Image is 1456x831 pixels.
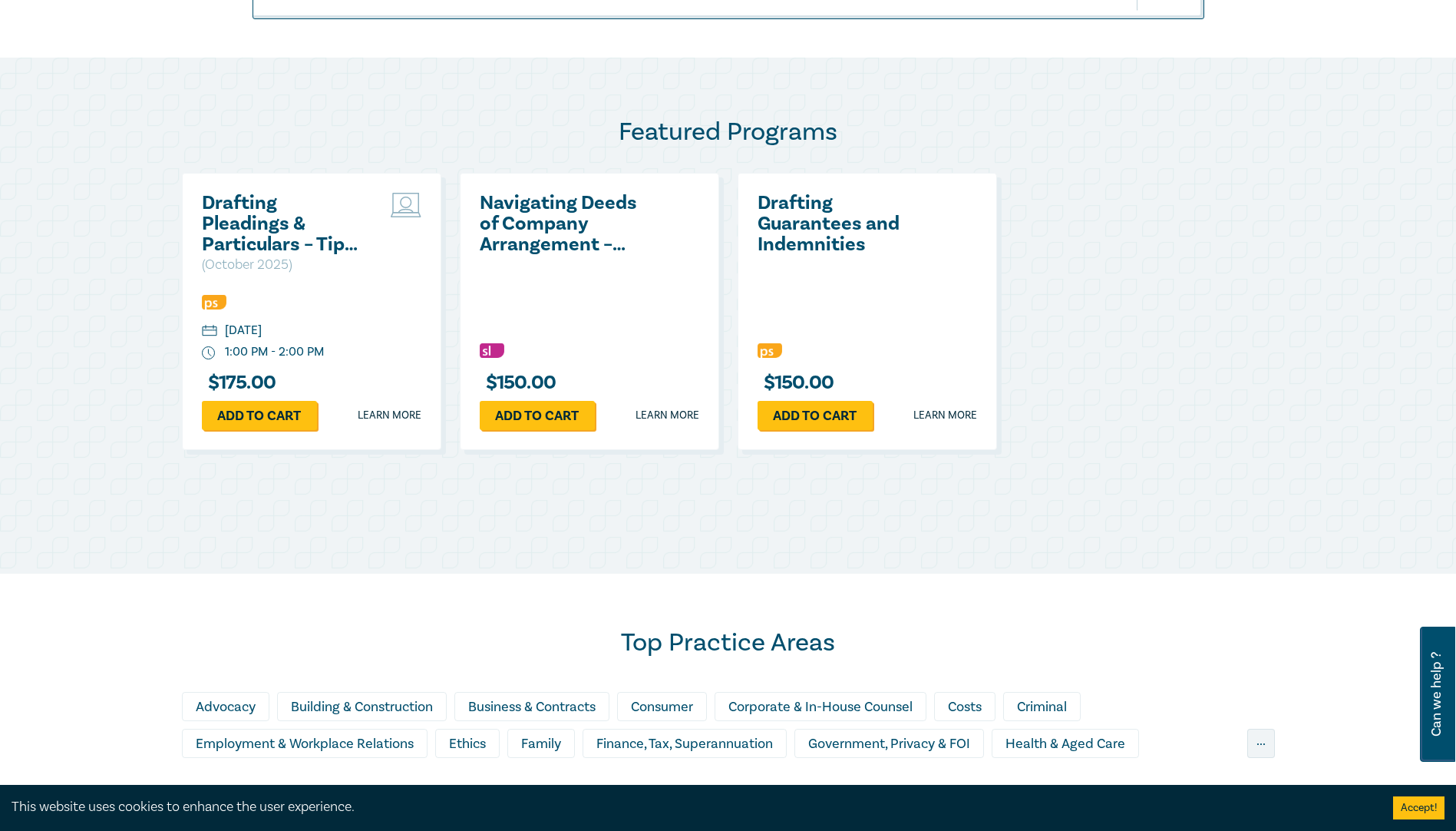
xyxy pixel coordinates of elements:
[1429,636,1444,753] span: Can we help ?
[358,408,421,423] a: Learn more
[225,322,262,339] div: [DATE]
[202,346,216,360] img: watch
[934,692,995,721] div: Costs
[507,729,575,758] div: Family
[202,372,276,393] h3: $ 175.00
[480,401,595,430] a: Add to cart
[379,766,533,795] div: Intellectual Property
[182,117,1275,147] h2: Featured Programs
[454,692,609,721] div: Business & Contracts
[1003,692,1081,721] div: Criminal
[391,193,421,217] img: Live Stream
[202,255,367,275] p: ( October 2025 )
[202,401,317,430] a: Add to cart
[758,372,834,393] h3: $ 150.00
[480,343,504,358] img: Substantive Law
[435,729,500,758] div: Ethics
[182,766,371,795] div: Insolvency & Restructuring
[225,343,324,361] div: 1:00 PM - 2:00 PM
[182,692,269,721] div: Advocacy
[480,372,556,393] h3: $ 150.00
[758,401,873,430] a: Add to cart
[763,766,849,795] div: Migration
[1247,729,1275,758] div: ...
[794,729,984,758] div: Government, Privacy & FOI
[202,193,367,255] a: Drafting Pleadings & Particulars – Tips & Traps
[540,766,755,795] div: Litigation & Dispute Resolution
[913,408,977,423] a: Learn more
[758,343,782,358] img: Professional Skills
[857,766,1072,795] div: Personal Injury & Medico-Legal
[12,797,1370,817] div: This website uses cookies to enhance the user experience.
[992,729,1139,758] div: Health & Aged Care
[182,729,428,758] div: Employment & Workplace Relations
[617,692,707,721] div: Consumer
[1393,796,1444,819] button: Accept cookies
[636,408,699,423] a: Learn more
[277,692,447,721] div: Building & Construction
[715,692,926,721] div: Corporate & In-House Counsel
[182,627,1275,658] h2: Top Practice Areas
[202,295,226,310] img: Professional Skills
[758,193,923,255] a: Drafting Guarantees and Indemnities
[202,325,217,339] img: calendar
[583,729,787,758] div: Finance, Tax, Superannuation
[480,193,645,255] a: Navigating Deeds of Company Arrangement – Strategy and Structure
